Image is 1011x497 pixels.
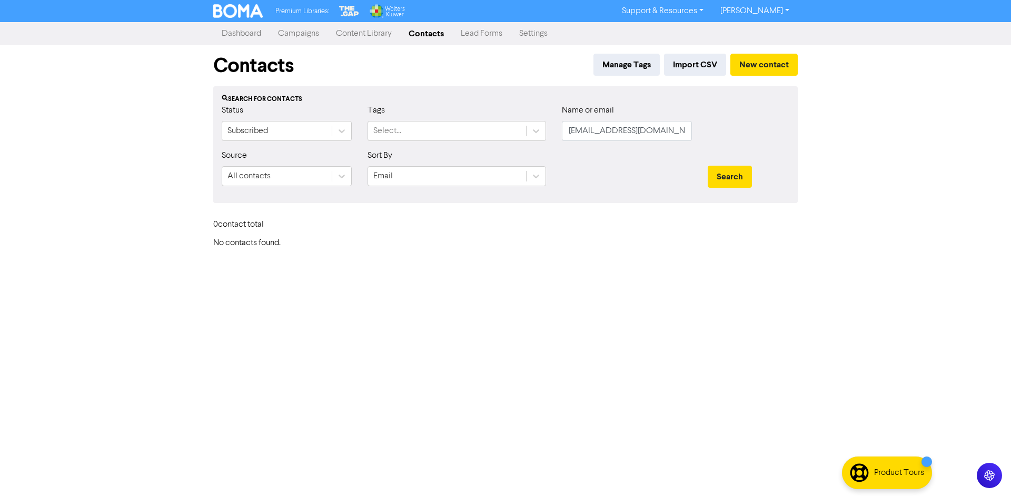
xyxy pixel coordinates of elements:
h6: No contacts found. [213,238,798,248]
div: Subscribed [227,125,268,137]
label: Sort By [368,149,392,162]
button: Search [708,166,752,188]
a: Dashboard [213,23,270,44]
img: Wolters Kluwer [369,4,404,18]
a: Support & Resources [613,3,712,19]
a: Contacts [400,23,452,44]
div: All contacts [227,170,271,182]
img: The Gap [338,4,361,18]
button: Manage Tags [593,54,660,76]
a: [PERSON_NAME] [712,3,798,19]
div: Select... [373,125,401,137]
div: Email [373,170,393,182]
label: Status [222,104,243,117]
label: Tags [368,104,385,117]
a: Lead Forms [452,23,511,44]
div: Search for contacts [222,95,789,104]
h1: Contacts [213,54,294,78]
a: Settings [511,23,556,44]
img: BOMA Logo [213,4,263,18]
label: Source [222,149,247,162]
button: Import CSV [664,54,726,76]
a: Content Library [328,23,400,44]
label: Name or email [562,104,614,117]
h6: 0 contact total [213,220,298,230]
button: New contact [730,54,798,76]
a: Campaigns [270,23,328,44]
iframe: Chat Widget [958,447,1011,497]
span: Premium Libraries: [275,8,329,15]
